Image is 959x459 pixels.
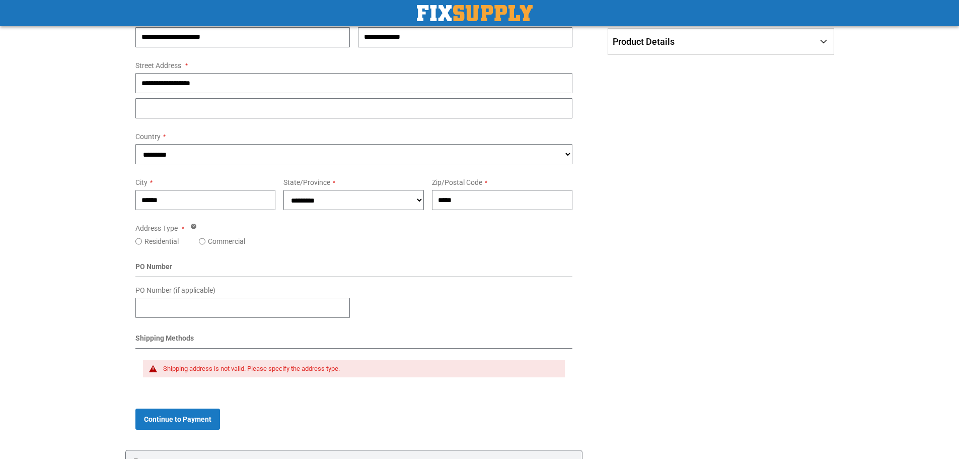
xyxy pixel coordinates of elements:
[417,5,533,21] a: store logo
[135,333,573,349] div: Shipping Methods
[417,5,533,21] img: Fix Industrial Supply
[163,365,555,373] div: Shipping address is not valid. Please specify the address type.
[135,409,220,430] button: Continue to Payment
[613,36,675,47] span: Product Details
[135,261,573,277] div: PO Number
[135,224,178,232] span: Address Type
[135,286,215,294] span: PO Number (if applicable)
[135,61,181,70] span: Street Address
[144,236,179,246] label: Residential
[135,178,147,186] span: City
[432,178,482,186] span: Zip/Postal Code
[283,178,330,186] span: State/Province
[144,415,211,423] span: Continue to Payment
[208,236,245,246] label: Commercial
[135,133,161,141] span: Country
